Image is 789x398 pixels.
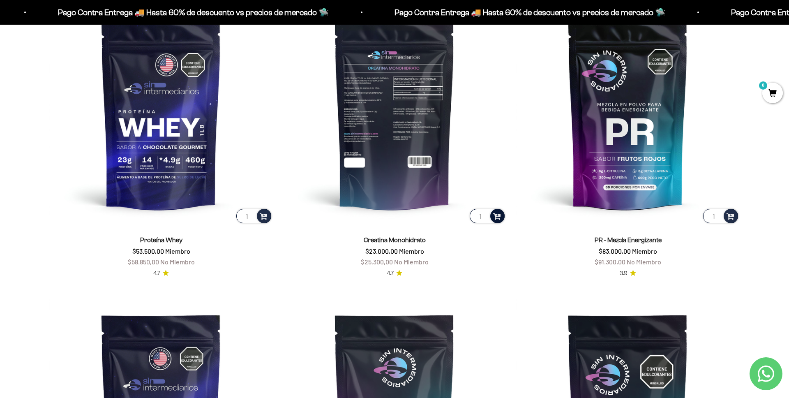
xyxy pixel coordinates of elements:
[364,236,426,243] a: Creatina Monohidrato
[620,269,628,278] span: 3.9
[399,247,424,255] span: Miembro
[394,258,429,266] span: No Miembro
[762,89,783,98] a: 0
[627,258,661,266] span: No Miembro
[48,6,319,19] p: Pago Contra Entrega 🚚 Hasta 60% de descuento vs precios de mercado 🛸
[599,247,631,255] span: $83.000,00
[595,236,662,243] a: PR - Mezcla Energizante
[132,247,164,255] span: $53.500,00
[632,247,657,255] span: Miembro
[160,258,195,266] span: No Miembro
[385,6,655,19] p: Pago Contra Entrega 🚚 Hasta 60% de descuento vs precios de mercado 🛸
[387,269,402,278] a: 4.74.7 de 5.0 estrellas
[620,269,636,278] a: 3.93.9 de 5.0 estrellas
[153,269,169,278] a: 4.74.7 de 5.0 estrellas
[153,269,160,278] span: 4.7
[140,236,182,243] a: Proteína Whey
[361,258,393,266] span: $25.300,00
[365,247,398,255] span: $23.000,00
[165,247,190,255] span: Miembro
[595,258,625,266] span: $91.300,00
[387,269,394,278] span: 4.7
[283,1,506,225] img: Creatina Monohidrato
[128,258,159,266] span: $58.850,00
[758,81,768,90] mark: 0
